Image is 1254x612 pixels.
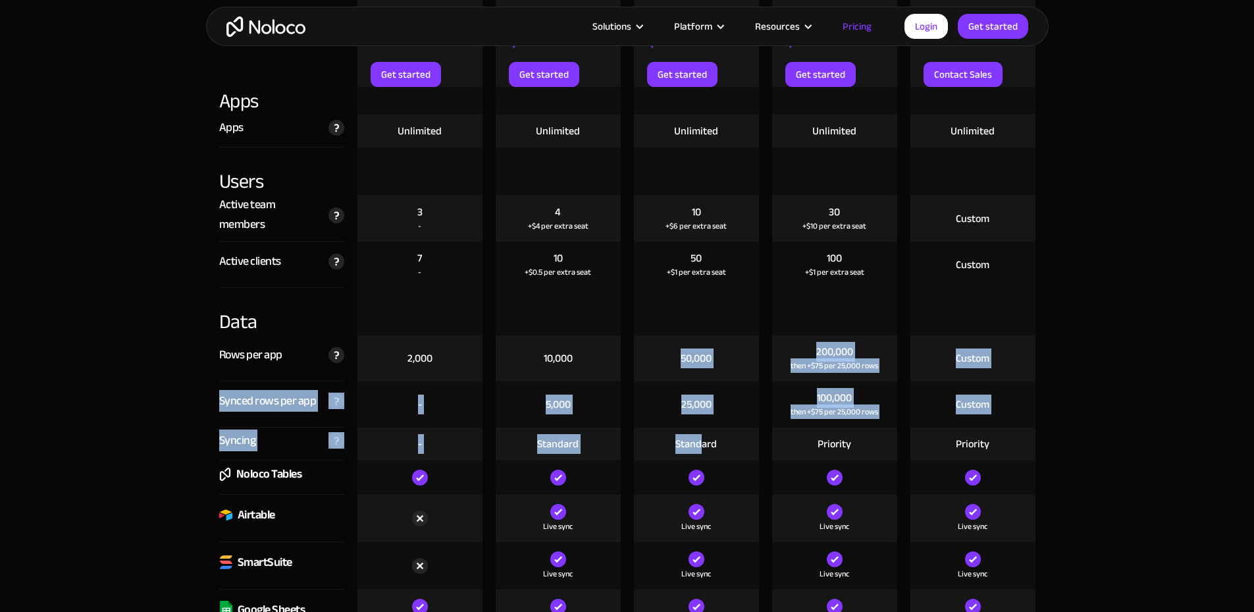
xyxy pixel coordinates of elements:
div: 4 [555,205,561,219]
div: 50,000 [681,351,712,366]
div: Unlimited [951,124,995,138]
div: Live sync [543,567,573,580]
div: 10 [692,205,701,219]
div: - [418,397,422,412]
a: Get started [371,62,441,87]
div: 10 [554,251,563,265]
div: Solutions [576,18,658,35]
div: Airtable [238,505,275,525]
div: Unlimited [398,124,442,138]
div: Live sync [543,520,573,533]
div: 30 [829,205,840,219]
div: Apps [219,118,244,138]
div: +$4 per extra seat [528,219,588,233]
a: Pricing [826,18,888,35]
div: Custom [956,258,989,272]
div: Unlimited [536,124,580,138]
div: 100 [827,251,842,265]
div: +$0.5 per extra seat [525,265,591,279]
div: Custom [956,397,989,412]
div: 2,000 [407,351,432,366]
div: Standard [675,437,717,451]
div: then +$75 per 25,000 rows [791,359,878,372]
div: 25,000 [681,397,712,412]
div: Platform [674,18,712,35]
div: +$6 per extra seat [666,219,727,233]
a: Get started [509,62,579,87]
a: Get started [958,14,1028,39]
a: Login [904,14,948,39]
a: Get started [785,62,856,87]
div: - [418,437,422,451]
div: 10,000 [544,351,573,366]
div: Live sync [820,520,849,533]
div: Live sync [958,520,987,533]
div: 5,000 [546,397,571,412]
div: Resources [755,18,800,35]
div: then +$75 per 25,000 rows [791,405,878,418]
div: Apps [219,87,344,115]
div: - [418,265,421,279]
div: Unlimited [812,124,856,138]
div: Live sync [681,520,711,533]
div: Rows per app [219,345,282,365]
div: +$1 per extra seat [805,265,864,279]
div: Solutions [592,18,631,35]
div: Custom [956,351,989,366]
div: Priority [956,437,989,451]
a: Get started [647,62,718,87]
div: Live sync [958,567,987,580]
div: Data [219,288,344,335]
div: Resources [739,18,826,35]
div: Platform [658,18,739,35]
div: Unlimited [674,124,718,138]
div: +$1 per extra seat [667,265,726,279]
div: Noloco Tables [236,464,302,484]
div: Custom [956,211,989,226]
div: Priority [818,437,851,451]
div: Syncing [219,431,256,451]
div: 200,000 [816,345,853,359]
div: Standard [537,437,579,451]
div: 7 [417,251,422,265]
div: SmartSuite [238,553,292,572]
div: 50 [691,251,702,265]
div: 100,000 [817,391,852,405]
a: home [226,16,305,37]
div: Active team members [219,195,322,235]
div: Live sync [820,567,849,580]
div: Active clients [219,252,281,271]
div: Synced rows per app [219,391,317,411]
div: Live sync [681,567,711,580]
a: Contact Sales [924,62,1003,87]
div: Users [219,148,344,195]
div: 3 [417,205,423,219]
div: +$10 per extra seat [802,219,866,233]
div: - [418,219,421,233]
